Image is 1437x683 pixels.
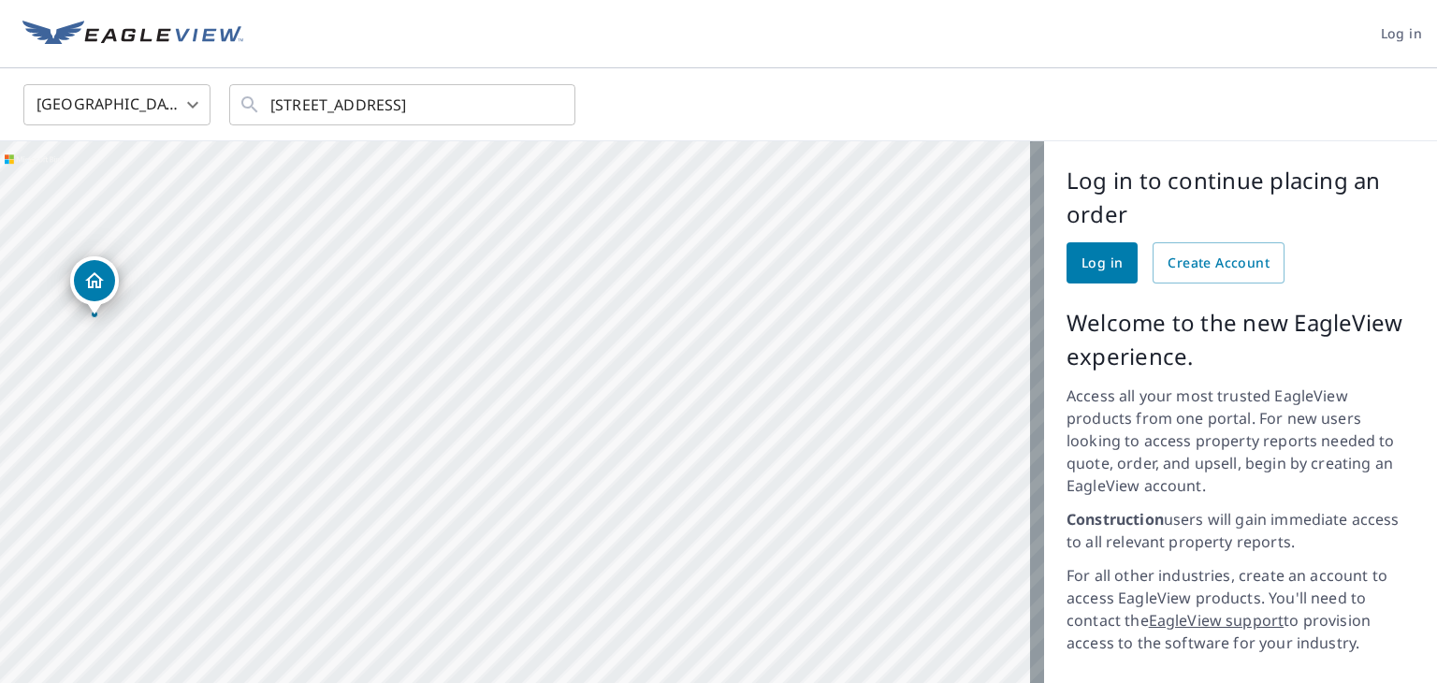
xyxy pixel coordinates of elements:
[270,79,537,131] input: Search by address or latitude-longitude
[1149,610,1285,631] a: EagleView support
[1067,385,1415,497] p: Access all your most trusted EagleView products from one portal. For new users looking to access ...
[1081,252,1123,275] span: Log in
[1168,252,1270,275] span: Create Account
[1067,306,1415,373] p: Welcome to the new EagleView experience.
[1153,242,1285,283] a: Create Account
[1381,22,1422,46] span: Log in
[1067,242,1138,283] a: Log in
[70,256,119,314] div: Dropped pin, building 1, Residential property, 429 Route 129 Loudon, NH 03307
[1067,164,1415,231] p: Log in to continue placing an order
[1067,564,1415,654] p: For all other industries, create an account to access EagleView products. You'll need to contact ...
[1067,508,1415,553] p: users will gain immediate access to all relevant property reports.
[23,79,210,131] div: [GEOGRAPHIC_DATA]
[1067,509,1164,530] strong: Construction
[22,21,243,49] img: EV Logo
